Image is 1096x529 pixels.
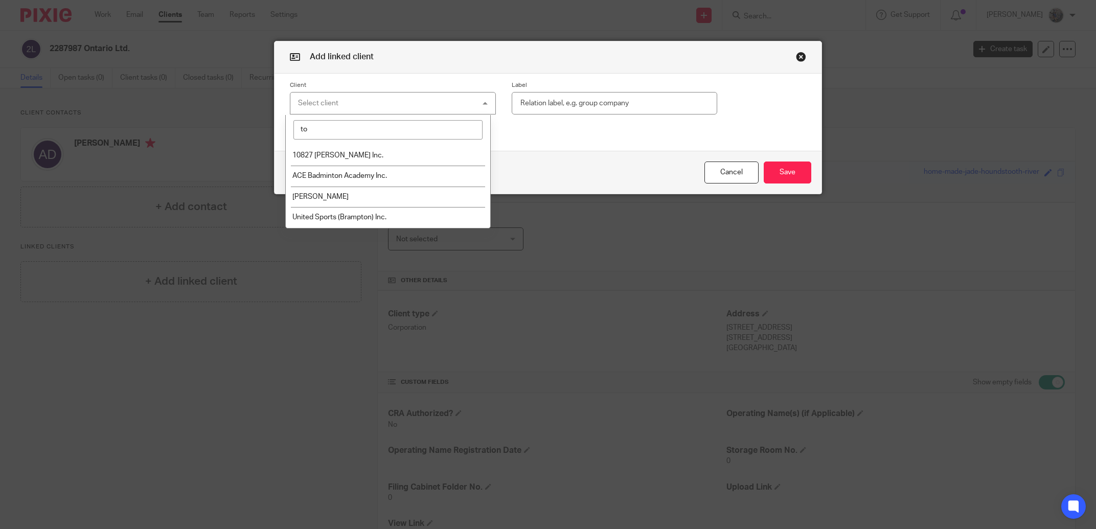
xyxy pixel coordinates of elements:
[290,81,496,89] label: Client
[310,53,374,61] span: Add linked client
[512,92,718,115] input: Relation label, e.g. group company
[298,100,338,107] div: Select client
[292,172,387,179] span: ACE Badminton Academy Inc.
[292,193,349,200] span: [PERSON_NAME]
[512,81,718,89] label: Label
[292,152,383,159] span: 10827 [PERSON_NAME] Inc.
[292,214,386,221] span: United Sports (Brampton) Inc.
[293,120,483,140] input: Search options...
[764,162,811,183] button: Save
[704,162,759,183] button: Cancel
